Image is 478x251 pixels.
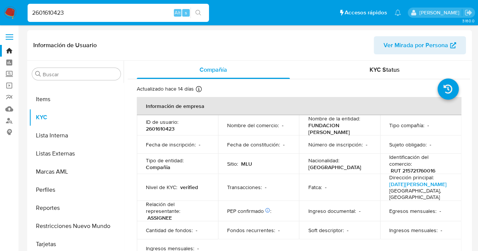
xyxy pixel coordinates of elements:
[374,36,466,54] button: Ver Mirada por Persona
[370,65,400,74] span: KYC Status
[180,184,198,191] p: verified
[146,164,170,171] p: Compañia
[29,217,124,235] button: Restricciones Nuevo Mundo
[146,157,184,164] p: Tipo de entidad :
[227,227,275,234] p: Fondos recurrentes :
[308,122,368,136] p: FUNDACION [PERSON_NAME]
[308,164,361,171] p: [GEOGRAPHIC_DATA]
[389,154,452,167] p: Identificación del comercio :
[325,184,326,191] p: -
[147,214,172,221] p: ASSIGNEE
[308,227,343,234] p: Soft descriptor :
[308,157,339,164] p: Nacionalidad :
[146,141,196,148] p: Fecha de inscripción :
[345,9,387,17] span: Accesos rápidos
[227,208,271,214] p: PEP confirmado :
[308,115,360,122] p: Nombre de la entidad :
[29,181,124,199] button: Perfiles
[199,141,200,148] p: -
[265,184,266,191] p: -
[146,227,193,234] p: Cantidad de fondos :
[28,8,209,18] input: Buscar usuario o caso...
[308,141,362,148] p: Número de inscripción :
[441,227,442,234] p: -
[283,141,285,148] p: -
[389,122,424,129] p: Tipo compañía :
[427,122,429,129] p: -
[439,208,441,214] p: -
[190,8,206,18] button: search-icon
[175,9,181,16] span: Alt
[359,208,360,214] p: -
[43,71,118,78] input: Buscar
[430,141,431,148] p: -
[200,65,227,74] span: Compañía
[29,90,124,108] button: Items
[227,122,279,129] p: Nombre del comercio :
[389,188,449,201] h4: [GEOGRAPHIC_DATA], [GEOGRAPHIC_DATA]
[389,180,447,188] a: [DATE][PERSON_NAME]
[278,227,280,234] p: -
[391,167,435,174] p: RUT 215721760016
[146,184,177,191] p: Nivel de KYC :
[185,9,187,16] span: s
[146,201,209,214] p: Relación del representante :
[227,160,238,167] p: Sitio :
[389,208,436,214] p: Egresos mensuales :
[146,125,175,132] p: 2601610423
[389,227,438,234] p: Ingresos mensuales :
[29,199,124,217] button: Reportes
[33,42,97,49] h1: Información de Usuario
[347,227,348,234] p: -
[241,160,252,167] p: MLU
[146,119,178,125] p: ID de usuario :
[389,174,434,181] p: Dirección principal :
[308,208,356,214] p: Ingreso documental :
[394,9,401,16] a: Notificaciones
[35,71,41,77] button: Buscar
[137,97,461,115] th: Información de empresa
[29,145,124,163] button: Listas Externas
[464,9,472,17] a: Salir
[389,141,427,148] p: Sujeto obligado :
[384,36,448,54] span: Ver Mirada por Persona
[282,122,283,129] p: -
[227,184,262,191] p: Transacciones :
[29,163,124,181] button: Marcas AML
[196,227,197,234] p: -
[137,85,194,92] p: Actualizado hace 14 días
[308,184,322,191] p: Fatca :
[227,141,280,148] p: Fecha de constitución :
[365,141,367,148] p: -
[29,126,124,145] button: Lista Interna
[29,108,124,126] button: KYC
[419,9,462,16] p: agostina.bazzano@mercadolibre.com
